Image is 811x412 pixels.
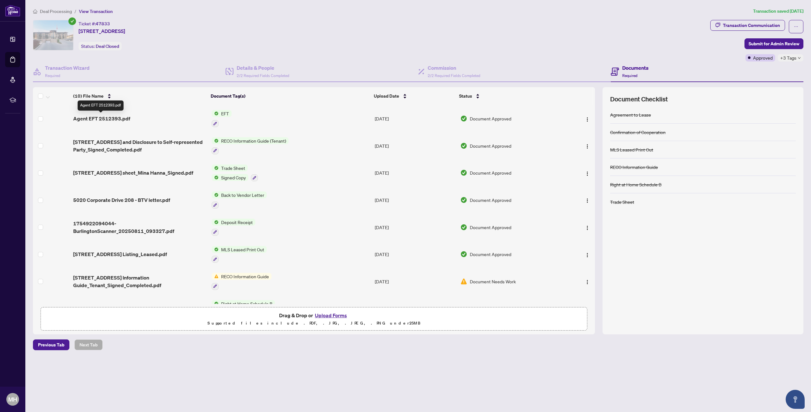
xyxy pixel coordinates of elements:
img: Status Icon [212,246,219,253]
th: Document Tag(s) [208,87,371,105]
div: Right at Home Schedule B [610,181,661,188]
span: 1754922094044-BurlingtonScanner_20250811_093327.pdf [73,220,207,235]
button: Logo [582,249,592,259]
span: [STREET_ADDRESS] Information Guide_Tenant_Signed_Completed.pdf [73,274,207,289]
h4: Details & People [237,64,289,72]
span: (10) File Name [73,93,104,100]
img: Document Status [460,169,467,176]
article: Transaction saved [DATE] [753,8,803,15]
span: Agent EFT 2512393.pdf [73,115,130,122]
span: 2/2 Required Fields Completed [237,73,289,78]
div: Trade Sheet [610,198,634,205]
button: Logo [582,141,592,151]
span: Document Approved [470,115,511,122]
img: Status Icon [212,273,219,280]
button: Status IconRECO Information Guide (Tenant) [212,137,289,154]
button: Next Tab [74,339,103,350]
img: Document Status [460,278,467,285]
img: IMG-40757622_1.jpg [33,20,73,50]
button: Logo [582,195,592,205]
div: RECO Information Guide [610,164,658,171]
span: Approved [753,54,773,61]
button: Logo [582,168,592,178]
span: check-circle [68,17,76,25]
div: Ticket #: [79,20,110,27]
button: Logo [582,113,592,124]
td: [DATE] [372,214,458,241]
div: Status: [79,42,122,50]
button: Status IconEFT [212,110,232,127]
h4: Transaction Wizard [45,64,90,72]
span: 2/2 Required Fields Completed [428,73,480,78]
span: RECO Information Guide (Tenant) [219,137,289,144]
button: Status IconBack to Vendor Letter [212,191,267,209]
span: Drag & Drop or [279,311,349,319]
div: MLS Leased Print Out [610,146,653,153]
img: Logo [585,117,590,122]
th: Upload Date [371,87,457,105]
button: Status IconTrade SheetStatus IconSigned Copy [212,164,258,182]
div: Confirmation of Cooperation [610,129,666,136]
img: Status Icon [212,219,219,226]
span: +3 Tags [780,54,796,61]
img: Logo [585,198,590,203]
span: Document Approved [470,251,511,258]
span: Signed Copy [219,174,248,181]
span: Trade Sheet [219,164,248,171]
button: Transaction Communication [710,20,785,31]
span: [STREET_ADDRESS] sheet_Mina Hanna_Signed.pdf [73,169,193,177]
img: Status Icon [212,110,219,117]
img: Logo [585,144,590,149]
img: Logo [585,253,590,258]
img: Logo [585,171,590,176]
img: Document Status [460,251,467,258]
span: Document Approved [470,196,511,203]
span: Drag & Drop orUpload FormsSupported files include .PDF, .JPG, .JPEG, .PNG under25MB [41,307,587,331]
span: Submit for Admin Review [749,39,799,49]
span: Previous Tab [38,340,64,350]
img: Document Status [460,115,467,122]
span: Deal Processing [40,9,72,14]
img: Logo [585,225,590,230]
span: Deposit Receipt [219,219,255,226]
img: Status Icon [212,164,219,171]
img: Document Status [460,142,467,149]
span: Right at Home Schedule B [219,300,275,307]
span: 5020 Corporate Drive 208 - BTV letter.pdf [73,196,170,204]
div: Agent EFT 2512393.pdf [78,100,124,111]
span: Document Checklist [610,95,668,104]
span: Document Needs Work [470,278,516,285]
button: Status IconDeposit Receipt [212,219,255,236]
img: Status Icon [212,174,219,181]
div: Transaction Communication [723,20,780,30]
span: [STREET_ADDRESS] and Disclosure to Self-represented Party_Signed_Completed.pdf [73,138,207,153]
th: Status [457,87,563,105]
td: [DATE] [372,268,458,295]
p: Supported files include .PDF, .JPG, .JPEG, .PNG under 25 MB [45,319,583,327]
span: View Transaction [79,9,113,14]
h4: Documents [622,64,648,72]
img: Status Icon [212,191,219,198]
td: [DATE] [372,241,458,268]
h4: Commission [428,64,480,72]
span: Deal Closed [96,43,119,49]
span: EFT [219,110,232,117]
li: / [74,8,76,15]
span: Document Approved [470,142,511,149]
span: RECO Information Guide [219,273,271,280]
button: Submit for Admin Review [744,38,803,49]
span: Back to Vendor Letter [219,191,267,198]
button: Logo [582,222,592,232]
span: MLS Leased Print Out [219,246,267,253]
span: MH [8,395,17,404]
img: Document Status [460,224,467,231]
button: Status IconMLS Leased Print Out [212,246,267,263]
span: ellipsis [794,24,798,29]
span: Required [45,73,60,78]
button: Previous Tab [33,339,69,350]
td: [DATE] [372,105,458,132]
span: [STREET_ADDRESS] Listing_Leased.pdf [73,250,167,258]
button: Status IconRECO Information Guide [212,273,271,290]
button: Upload Forms [313,311,349,319]
img: Status Icon [212,137,219,144]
